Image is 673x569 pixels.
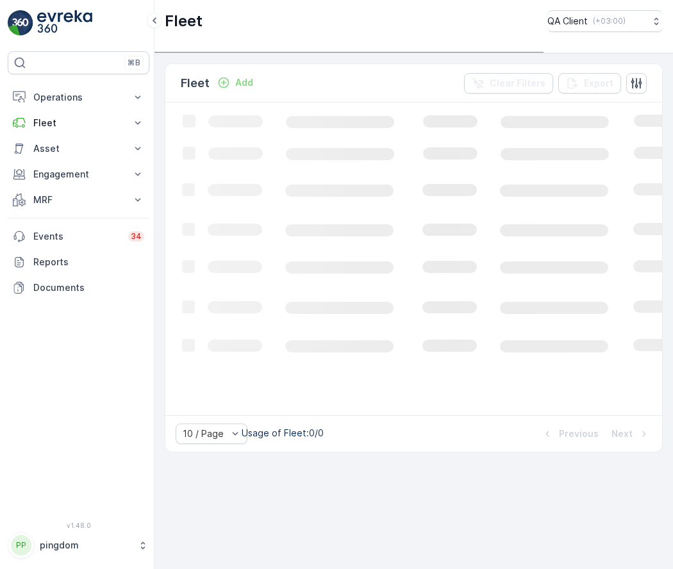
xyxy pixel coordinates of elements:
[33,91,124,104] p: Operations
[8,136,149,161] button: Asset
[8,110,149,136] button: Fleet
[131,231,142,242] p: 34
[33,117,124,129] p: Fleet
[559,427,599,440] p: Previous
[242,427,324,440] p: Usage of Fleet : 0/0
[547,10,663,32] button: QA Client(+03:00)
[128,58,140,68] p: ⌘B
[8,161,149,187] button: Engagement
[8,249,149,275] a: Reports
[464,73,553,94] button: Clear Filters
[33,256,144,268] p: Reports
[33,142,124,155] p: Asset
[547,15,588,28] p: QA Client
[37,10,92,36] img: logo_light-DOdMpM7g.png
[8,10,33,36] img: logo
[11,535,31,556] div: PP
[558,73,621,94] button: Export
[212,75,258,90] button: Add
[8,532,149,559] button: PPpingdom
[540,426,600,441] button: Previous
[8,85,149,110] button: Operations
[593,16,626,26] p: ( +03:00 )
[33,168,124,181] p: Engagement
[33,230,120,243] p: Events
[490,77,545,90] p: Clear Filters
[611,427,633,440] p: Next
[610,426,652,441] button: Next
[235,76,253,89] p: Add
[8,275,149,301] a: Documents
[8,522,149,529] span: v 1.48.0
[8,187,149,213] button: MRF
[181,74,210,92] p: Fleet
[165,11,203,31] p: Fleet
[8,224,149,249] a: Events34
[33,194,124,206] p: MRF
[33,281,144,294] p: Documents
[584,77,613,90] p: Export
[40,539,131,552] p: pingdom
